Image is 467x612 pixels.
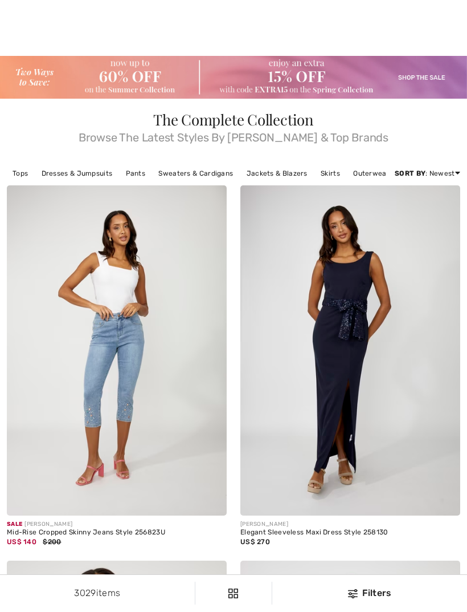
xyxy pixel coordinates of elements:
div: Filters [279,586,460,600]
a: Skirts [315,166,346,181]
div: [PERSON_NAME] [240,520,460,529]
div: [PERSON_NAME] [7,520,227,529]
img: Filters [348,589,358,598]
img: Mid-Rise Cropped Skinny Jeans Style 256823U. Blue [7,185,227,516]
a: Tops [7,166,34,181]
a: Sweaters & Cardigans [153,166,239,181]
div: : Newest [395,168,460,179]
img: Elegant Sleeveless Maxi Dress Style 258130. Midnight [240,185,460,516]
span: Browse The Latest Styles By [PERSON_NAME] & Top Brands [7,127,460,143]
span: US$ 140 [7,538,36,546]
div: Mid-Rise Cropped Skinny Jeans Style 256823U [7,529,227,537]
a: Dresses & Jumpsuits [36,166,118,181]
img: Filters [228,589,238,598]
a: Outerwear [347,166,395,181]
span: US$ 270 [240,538,270,546]
div: Elegant Sleeveless Maxi Dress Style 258130 [240,529,460,537]
span: Sale [7,521,22,528]
span: 3029 [74,587,96,598]
span: The Complete Collection [153,110,314,129]
iframe: Opens a widget where you can find more information [394,578,456,606]
strong: Sort By [395,169,425,177]
span: $200 [43,538,61,546]
a: Jackets & Blazers [241,166,313,181]
a: Pants [120,166,151,181]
